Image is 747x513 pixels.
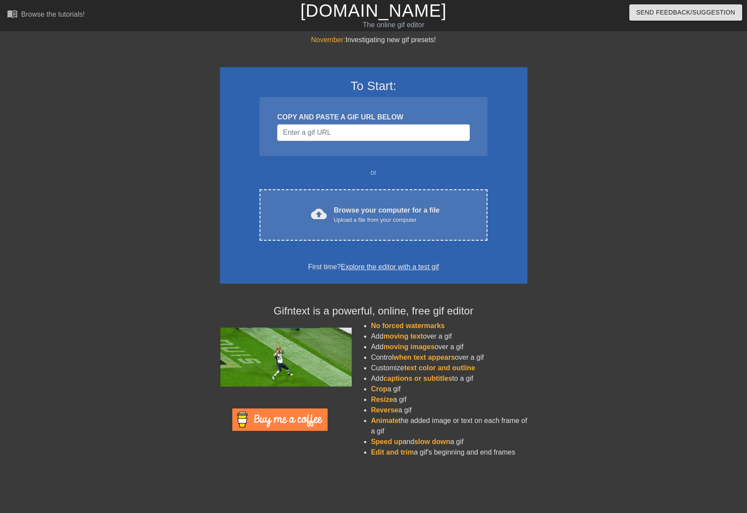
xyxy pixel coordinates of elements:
[636,7,735,18] span: Send Feedback/Suggestion
[7,8,85,22] a: Browse the tutorials!
[334,205,440,224] div: Browse your computer for a file
[371,322,445,329] span: No forced watermarks
[383,343,434,350] span: moving images
[371,363,527,373] li: Customize
[371,437,527,447] li: and a gif
[300,1,447,20] a: [DOMAIN_NAME]
[21,11,85,18] div: Browse the tutorials!
[371,373,527,384] li: Add to a gif
[371,396,393,403] span: Resize
[371,331,527,342] li: Add over a gif
[311,206,327,222] span: cloud_upload
[277,124,469,141] input: Username
[371,342,527,352] li: Add over a gif
[231,262,516,272] div: First time?
[371,415,527,437] li: the added image or text on each frame of a gif
[243,167,505,178] div: or
[629,4,742,21] button: Send Feedback/Suggestion
[371,405,527,415] li: a gif
[231,79,516,94] h3: To Start:
[371,384,527,394] li: a gif
[371,385,387,393] span: Crop
[334,216,440,224] div: Upload a file from your computer
[383,332,423,340] span: moving text
[311,36,345,43] span: November:
[220,328,352,387] img: football_small.gif
[220,305,527,318] h4: Gifntext is a powerful, online, free gif editor
[220,35,527,45] div: Investigating new gif presets!
[371,448,414,456] span: Edit and trim
[253,20,534,30] div: The online gif editor
[7,8,18,19] span: menu_book
[404,364,475,372] span: text color and outline
[371,352,527,363] li: Control over a gif
[371,438,403,445] span: Speed up
[371,406,398,414] span: Reverse
[371,417,399,424] span: Animate
[371,394,527,405] li: a gif
[414,438,450,445] span: slow down
[371,447,527,458] li: a gif's beginning and end frames
[393,354,455,361] span: when text appears
[232,408,328,431] img: Buy Me A Coffee
[383,375,452,382] span: captions or subtitles
[341,263,439,271] a: Explore the editor with a test gif
[277,112,469,123] div: COPY AND PASTE A GIF URL BELOW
